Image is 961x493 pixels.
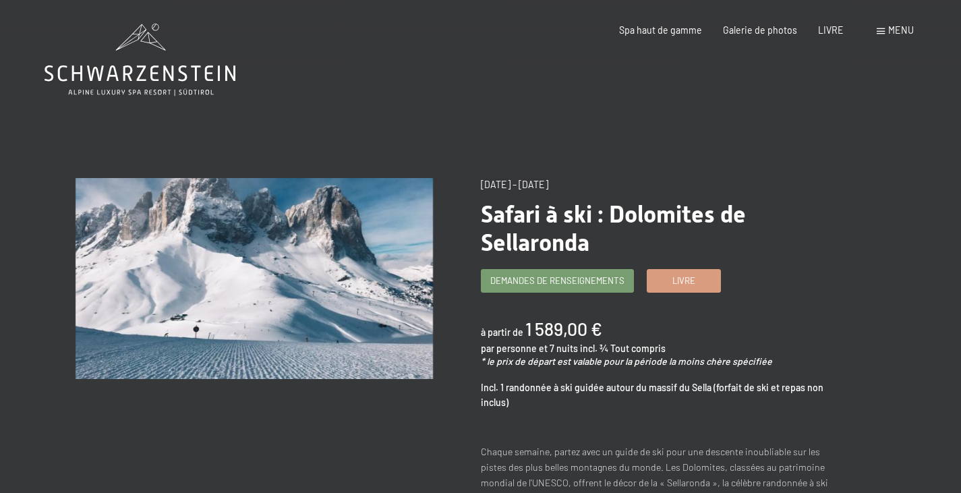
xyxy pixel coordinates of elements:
[481,382,823,409] font: Incl. 1 randonnée à ski guidée autour du massif du Sella (forfait de ski et repas non inclus)
[580,343,666,354] font: incl. ¾ Tout compris
[619,24,702,36] a: Spa haut de gamme
[481,326,523,338] font: à partir de
[525,318,602,339] font: 1 589,00 €
[723,24,797,36] a: Galerie de photos
[888,24,914,36] font: menu
[490,275,624,286] font: Demandes de renseignements
[481,355,772,367] font: * le prix de départ est valable pour la période la moins chère spécifiée
[482,270,633,292] a: Demandes de renseignements
[481,200,746,256] font: Safari à ski : Dolomites de Sellaronda
[818,24,844,36] a: LIVRE
[76,178,433,379] img: Safari à ski : Dolomites de Sellaronda
[481,179,548,190] font: [DATE] – [DATE]
[550,343,578,354] font: 7 nuits
[647,270,720,292] a: Livre
[481,343,548,354] font: par personne et
[672,275,695,286] font: Livre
